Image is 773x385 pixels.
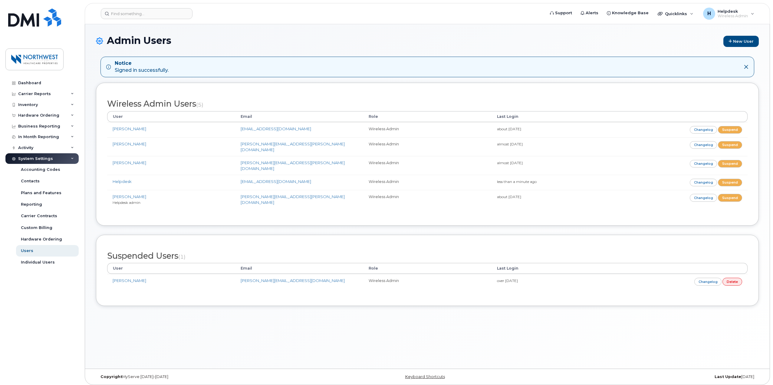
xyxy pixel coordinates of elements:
[497,127,521,131] small: about [DATE]
[718,179,742,186] a: Suspend
[363,263,491,274] th: Role
[363,274,491,289] td: Wireless Admin
[241,160,345,171] a: [PERSON_NAME][EMAIL_ADDRESS][PERSON_NAME][DOMAIN_NAME]
[718,194,742,201] a: Suspend
[538,374,759,379] div: [DATE]
[690,160,717,168] a: Changelog
[690,126,717,134] a: Changelog
[690,141,717,149] a: Changelog
[107,251,748,261] h2: Suspended Users
[722,278,742,285] a: Delete
[113,179,132,184] a: Helpdesk
[241,126,311,131] a: [EMAIL_ADDRESS][DOMAIN_NAME]
[363,190,491,209] td: Wireless Admin
[113,200,140,205] small: Helpdesk admin
[115,60,169,74] div: Signed in successfully.
[241,278,345,283] a: [PERSON_NAME][EMAIL_ADDRESS][DOMAIN_NAME]
[492,263,620,274] th: Last Login
[497,278,518,283] small: over [DATE]
[96,374,317,379] div: MyServe [DATE]–[DATE]
[497,161,523,165] small: almost [DATE]
[715,374,741,379] strong: Last Update
[497,194,521,199] small: about [DATE]
[718,126,742,134] a: Suspend
[115,60,169,67] strong: Notice
[113,126,146,131] a: [PERSON_NAME]
[497,142,523,146] small: almost [DATE]
[363,122,491,137] td: Wireless Admin
[363,175,491,190] td: Wireless Admin
[718,160,742,168] a: Suspend
[107,111,235,122] th: User
[235,111,363,122] th: Email
[100,374,122,379] strong: Copyright
[363,137,491,156] td: Wireless Admin
[718,141,742,149] a: Suspend
[690,179,717,186] a: Changelog
[107,263,235,274] th: User
[113,194,146,199] a: [PERSON_NAME]
[690,194,717,201] a: Changelog
[497,179,537,184] small: less than a minute ago
[96,35,759,47] h1: Admin Users
[363,156,491,175] td: Wireless Admin
[241,179,311,184] a: [EMAIL_ADDRESS][DOMAIN_NAME]
[107,99,748,108] h2: Wireless Admin Users
[113,160,146,165] a: [PERSON_NAME]
[492,111,620,122] th: Last Login
[405,374,445,379] a: Keyboard Shortcuts
[235,263,363,274] th: Email
[241,141,345,152] a: [PERSON_NAME][EMAIL_ADDRESS][PERSON_NAME][DOMAIN_NAME]
[694,278,722,285] a: Changelog
[113,141,146,146] a: [PERSON_NAME]
[178,254,186,260] small: (1)
[241,194,345,205] a: [PERSON_NAME][EMAIL_ADDRESS][PERSON_NAME][DOMAIN_NAME]
[196,101,203,108] small: (5)
[113,278,146,283] a: [PERSON_NAME]
[723,36,759,47] a: New User
[363,111,491,122] th: Role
